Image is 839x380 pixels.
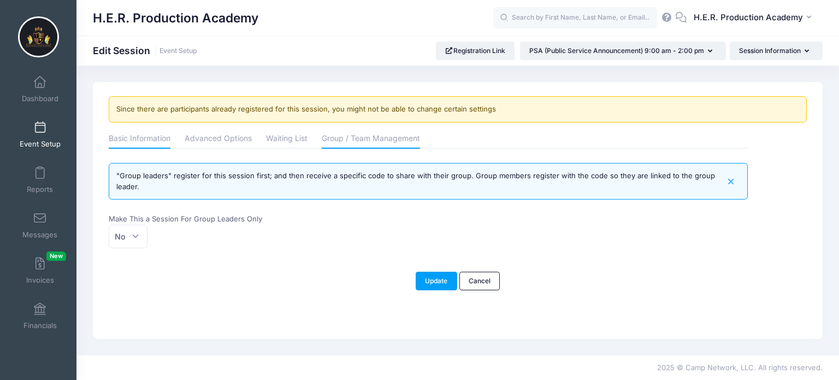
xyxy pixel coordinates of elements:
a: Event Setup [14,115,66,154]
a: Event Setup [159,47,197,55]
span: 2025 © Camp Network, LLC. All rights reserved. [657,363,823,372]
span: No [115,231,126,242]
a: Dashboard [14,70,66,108]
a: Financials [14,297,66,335]
a: Cancel [459,272,500,290]
a: Group / Team Management [322,130,420,149]
span: Reports [27,185,53,194]
a: Advanced Options [185,130,252,149]
span: New [46,252,66,261]
img: H.E.R. Production Academy [18,16,59,57]
div: "Group leaders" register for this session first; and then receive a specific code to share with t... [116,171,722,192]
span: No [109,225,147,248]
button: Session Information [730,42,823,60]
h1: Edit Session [93,45,197,56]
button: PSA (Public Service Announcement) 9:00 am - 2:00 pm [520,42,726,60]
button: Update [416,272,457,290]
a: Reports [14,161,66,199]
span: H.E.R. Production Academy [694,11,803,24]
span: Financials [23,321,57,330]
a: Waiting List [266,130,308,149]
span: Event Setup [20,139,61,149]
a: Messages [14,206,66,244]
span: Messages [22,230,57,239]
a: Registration Link [436,42,515,60]
label: Make This a Session For Group Leaders Only [109,214,428,225]
div: Since there are participants already registered for this session, you might not be able to change... [109,96,807,122]
input: Search by First Name, Last Name, or Email... [493,7,657,29]
span: PSA (Public Service Announcement) 9:00 am - 2:00 pm [529,46,704,55]
a: InvoicesNew [14,252,66,290]
span: Dashboard [22,94,58,103]
a: Basic Information [109,130,170,149]
h1: H.E.R. Production Academy [93,5,258,31]
button: H.E.R. Production Academy [687,5,823,31]
span: Invoices [26,276,54,285]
